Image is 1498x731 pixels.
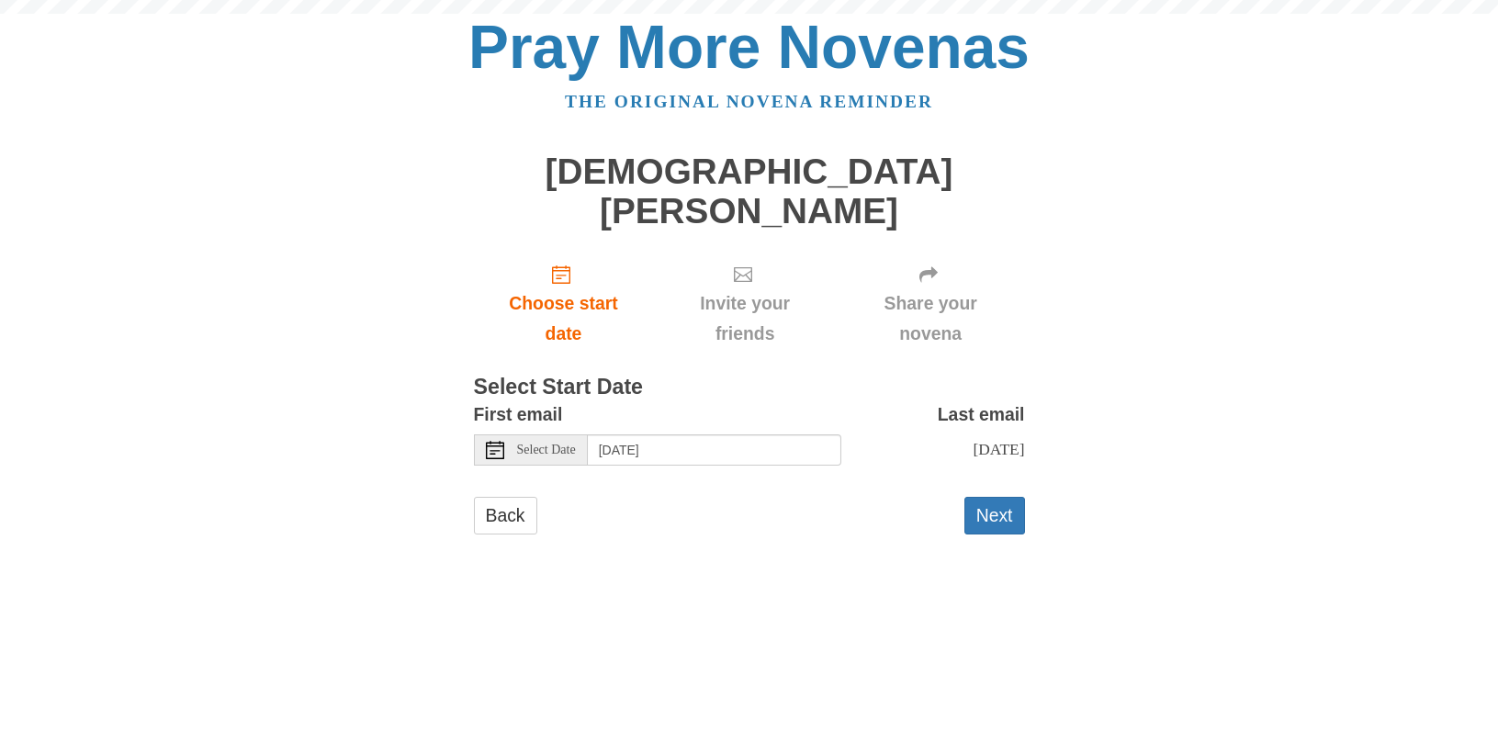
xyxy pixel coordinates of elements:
[565,92,933,111] a: The original novena reminder
[517,444,576,456] span: Select Date
[474,152,1025,231] h1: [DEMOGRAPHIC_DATA][PERSON_NAME]
[474,376,1025,399] h3: Select Start Date
[474,399,563,430] label: First email
[837,249,1025,358] div: Click "Next" to confirm your start date first.
[468,13,1030,81] a: Pray More Novenas
[474,249,654,358] a: Choose start date
[973,440,1024,458] span: [DATE]
[964,497,1025,534] button: Next
[653,249,836,358] div: Click "Next" to confirm your start date first.
[474,497,537,534] a: Back
[492,288,636,349] span: Choose start date
[855,288,1007,349] span: Share your novena
[671,288,817,349] span: Invite your friends
[938,399,1025,430] label: Last email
